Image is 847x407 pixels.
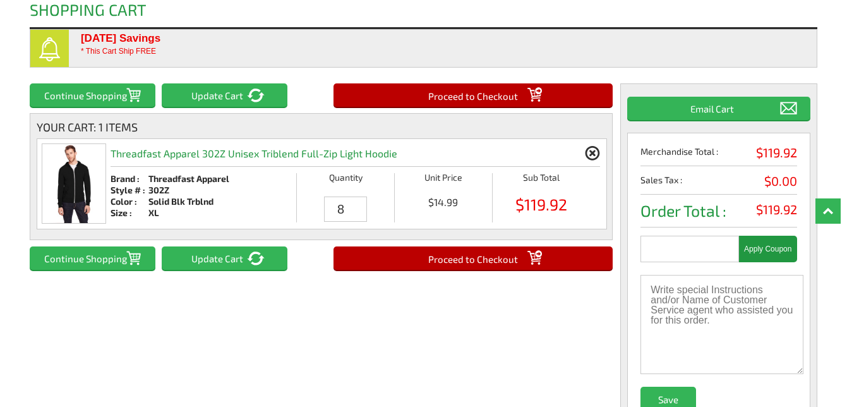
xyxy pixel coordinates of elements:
[395,197,492,208] span: $14.99
[584,145,600,161] a: Remove
[640,174,797,195] li: Sales Tax :
[148,207,229,219] div: XL
[111,185,148,196] div: Style # :
[148,173,229,185] div: Threadfast Apparel
[42,214,105,225] a: Threadfast Apparel 302Z Unisex Triblend Full-Zip Light Hoodie
[81,35,754,42] div: [DATE] Savings
[30,246,155,270] button: Continue Shopping
[492,173,590,197] li: Sub Total
[296,173,394,197] li: Quantity
[148,196,229,207] div: Solid Blk Trblnd
[81,47,754,55] div: * This Cart Ship FREE
[756,203,797,216] span: $119.92
[756,146,797,159] span: $119.92
[37,120,606,134] div: Your Cart: 1 Items
[148,185,229,196] div: 302Z
[333,83,613,107] input: Proceed to Checkout
[162,246,287,270] input: Update Cart
[815,198,841,224] a: Top
[640,146,797,166] li: Merchandise Total :
[493,197,590,212] span: $119.92
[394,173,492,197] li: Unit Price
[764,174,797,187] span: $0.00
[333,246,613,270] input: Proceed to Checkout
[30,2,147,27] h1: Shopping Cart
[627,97,810,120] button: Email Cart
[111,139,397,166] h2: Threadfast Apparel 302Z Unisex Triblend Full-Zip Light Hoodie
[739,236,797,262] input: Apply Coupon
[111,173,148,185] div: Brand :
[111,207,148,219] div: Size :
[162,83,287,107] input: Update Cart
[30,83,155,107] button: Continue Shopping
[111,196,148,207] div: Color :
[640,203,797,228] li: Order Total :
[42,144,105,223] img: Threadfast Apparel 302Z Unisex Triblend Full-Zip Light Hoodie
